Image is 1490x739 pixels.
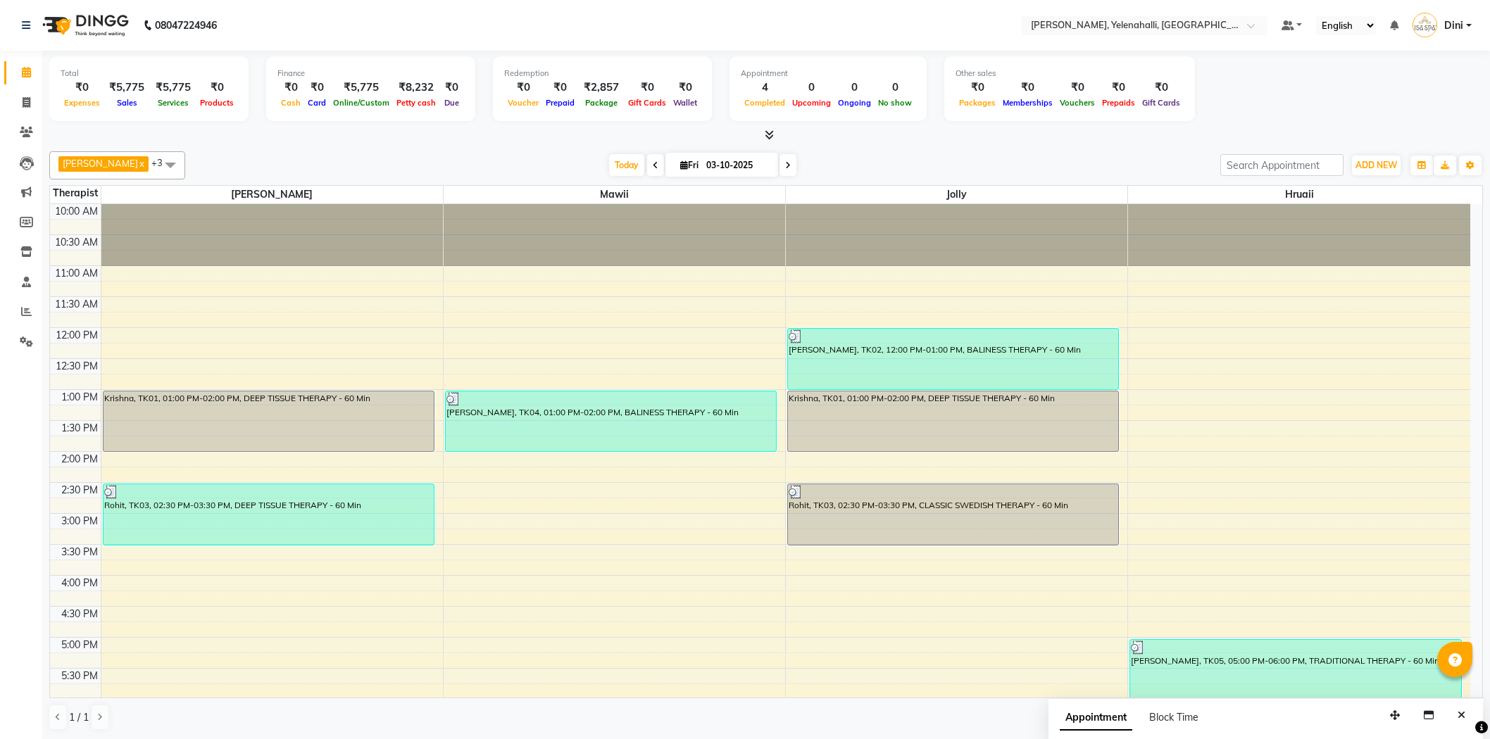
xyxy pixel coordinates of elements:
[625,80,670,96] div: ₹0
[786,186,1127,203] span: Jolly
[670,80,701,96] div: ₹0
[138,158,144,169] a: x
[304,98,330,108] span: Card
[875,98,915,108] span: No show
[58,545,101,560] div: 3:30 PM
[1056,98,1098,108] span: Vouchers
[69,710,89,725] span: 1 / 1
[670,98,701,108] span: Wallet
[1139,80,1184,96] div: ₹0
[625,98,670,108] span: Gift Cards
[677,160,702,170] span: Fri
[1431,683,1476,725] iframe: chat widget
[542,80,578,96] div: ₹0
[504,68,701,80] div: Redemption
[61,80,104,96] div: ₹0
[52,266,101,281] div: 11:00 AM
[788,484,1118,545] div: Rohit, TK03, 02:30 PM-03:30 PM, CLASSIC SWEDISH THERAPY - 60 Min
[542,98,578,108] span: Prepaid
[50,186,101,201] div: Therapist
[53,359,101,374] div: 12:30 PM
[61,68,237,80] div: Total
[609,154,644,176] span: Today
[330,98,393,108] span: Online/Custom
[578,80,625,96] div: ₹2,857
[999,98,1056,108] span: Memberships
[444,186,785,203] span: Mawii
[1356,160,1397,170] span: ADD NEW
[277,80,304,96] div: ₹0
[1139,98,1184,108] span: Gift Cards
[1060,705,1132,731] span: Appointment
[113,98,141,108] span: Sales
[834,80,875,96] div: 0
[196,80,237,96] div: ₹0
[104,391,434,451] div: Krishna, TK01, 01:00 PM-02:00 PM, DEEP TISSUE THERAPY - 60 Min
[789,80,834,96] div: 0
[61,98,104,108] span: Expenses
[52,204,101,219] div: 10:00 AM
[58,483,101,498] div: 2:30 PM
[439,80,464,96] div: ₹0
[1413,13,1437,37] img: Dini
[155,6,217,45] b: 08047224946
[788,391,1118,451] div: Krishna, TK01, 01:00 PM-02:00 PM, DEEP TISSUE THERAPY - 60 Min
[741,80,789,96] div: 4
[1128,186,1470,203] span: Hruaii
[52,297,101,312] div: 11:30 AM
[196,98,237,108] span: Products
[582,98,621,108] span: Package
[101,186,443,203] span: [PERSON_NAME]
[36,6,132,45] img: logo
[104,80,150,96] div: ₹5,775
[956,80,999,96] div: ₹0
[58,638,101,652] div: 5:00 PM
[393,98,439,108] span: Petty cash
[304,80,330,96] div: ₹0
[63,158,138,169] span: [PERSON_NAME]
[446,391,776,451] div: [PERSON_NAME], TK04, 01:00 PM-02:00 PM, BALINESS THERAPY - 60 Min
[58,452,101,467] div: 2:00 PM
[58,669,101,683] div: 5:30 PM
[741,68,915,80] div: Appointment
[58,390,101,405] div: 1:00 PM
[52,235,101,250] div: 10:30 AM
[53,328,101,343] div: 12:00 PM
[1220,154,1344,176] input: Search Appointment
[104,484,434,545] div: Rohit, TK03, 02:30 PM-03:30 PM, DEEP TISSUE THERAPY - 60 Min
[58,514,101,529] div: 3:00 PM
[1149,711,1198,724] span: Block Time
[1098,98,1139,108] span: Prepaids
[58,607,101,621] div: 4:30 PM
[788,329,1118,389] div: [PERSON_NAME], TK02, 12:00 PM-01:00 PM, BALINESS THERAPY - 60 Min
[330,80,393,96] div: ₹5,775
[1352,156,1401,175] button: ADD NEW
[154,98,192,108] span: Services
[393,80,439,96] div: ₹8,232
[441,98,463,108] span: Due
[150,80,196,96] div: ₹5,775
[702,155,772,176] input: 2025-10-03
[875,80,915,96] div: 0
[956,98,999,108] span: Packages
[277,98,304,108] span: Cash
[504,98,542,108] span: Voucher
[277,68,464,80] div: Finance
[999,80,1056,96] div: ₹0
[1130,640,1461,700] div: [PERSON_NAME], TK05, 05:00 PM-06:00 PM, TRADITIONAL THERAPY - 60 Min
[1098,80,1139,96] div: ₹0
[956,68,1184,80] div: Other sales
[58,421,101,436] div: 1:30 PM
[504,80,542,96] div: ₹0
[151,157,173,168] span: +3
[834,98,875,108] span: Ongoing
[58,576,101,590] div: 4:00 PM
[1444,18,1463,33] span: Dini
[789,98,834,108] span: Upcoming
[741,98,789,108] span: Completed
[1056,80,1098,96] div: ₹0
